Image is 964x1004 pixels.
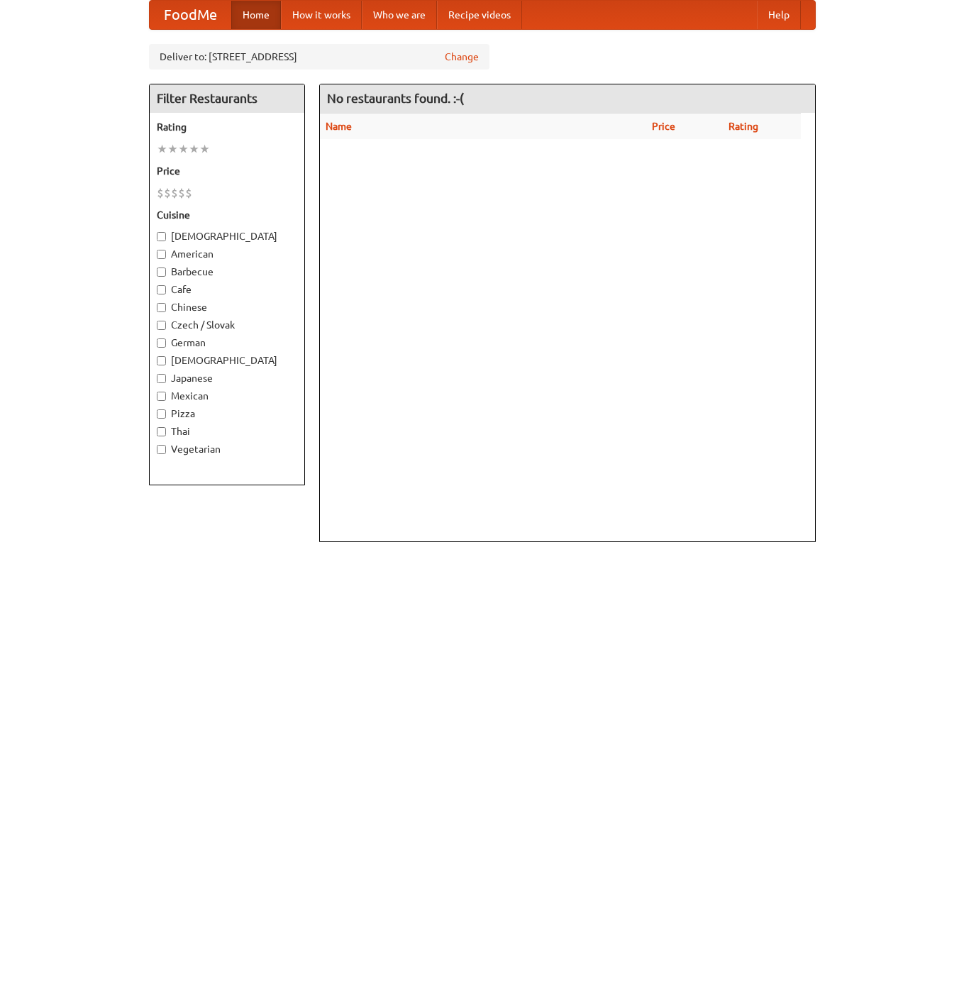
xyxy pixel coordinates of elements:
[157,353,297,368] label: [DEMOGRAPHIC_DATA]
[757,1,801,29] a: Help
[149,44,489,70] div: Deliver to: [STREET_ADDRESS]
[178,141,189,157] li: ★
[157,409,166,419] input: Pizza
[157,321,166,330] input: Czech / Slovak
[185,185,192,201] li: $
[231,1,281,29] a: Home
[157,336,297,350] label: German
[157,407,297,421] label: Pizza
[362,1,437,29] a: Who we are
[157,141,167,157] li: ★
[157,250,166,259] input: American
[157,232,166,241] input: [DEMOGRAPHIC_DATA]
[728,121,758,132] a: Rating
[157,392,166,401] input: Mexican
[199,141,210,157] li: ★
[157,208,297,222] h5: Cuisine
[327,92,464,105] ng-pluralize: No restaurants found. :-(
[157,356,166,365] input: [DEMOGRAPHIC_DATA]
[157,265,297,279] label: Barbecue
[157,371,297,385] label: Japanese
[157,285,166,294] input: Cafe
[437,1,522,29] a: Recipe videos
[445,50,479,64] a: Change
[157,303,166,312] input: Chinese
[150,1,231,29] a: FoodMe
[167,141,178,157] li: ★
[171,185,178,201] li: $
[157,374,166,383] input: Japanese
[157,185,164,201] li: $
[157,445,166,454] input: Vegetarian
[157,164,297,178] h5: Price
[281,1,362,29] a: How it works
[157,424,297,438] label: Thai
[157,282,297,297] label: Cafe
[157,267,166,277] input: Barbecue
[178,185,185,201] li: $
[157,338,166,348] input: German
[189,141,199,157] li: ★
[157,442,297,456] label: Vegetarian
[157,247,297,261] label: American
[157,229,297,243] label: [DEMOGRAPHIC_DATA]
[157,300,297,314] label: Chinese
[157,389,297,403] label: Mexican
[157,120,297,134] h5: Rating
[157,427,166,436] input: Thai
[652,121,675,132] a: Price
[157,318,297,332] label: Czech / Slovak
[164,185,171,201] li: $
[150,84,304,113] h4: Filter Restaurants
[326,121,352,132] a: Name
